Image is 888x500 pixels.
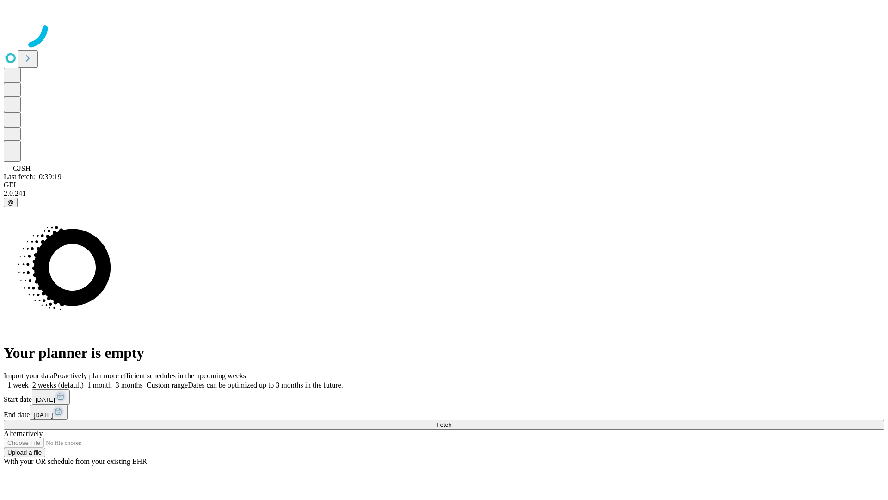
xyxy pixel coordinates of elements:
[32,381,84,389] span: 2 weeks (default)
[4,389,884,405] div: Start date
[4,173,62,181] span: Last fetch: 10:39:19
[147,381,188,389] span: Custom range
[30,405,68,420] button: [DATE]
[4,420,884,430] button: Fetch
[4,405,884,420] div: End date
[36,396,55,403] span: [DATE]
[54,372,248,380] span: Proactively plan more efficient schedules in the upcoming weeks.
[32,389,70,405] button: [DATE]
[87,381,112,389] span: 1 month
[7,381,29,389] span: 1 week
[116,381,143,389] span: 3 months
[4,198,18,207] button: @
[4,430,43,437] span: Alternatively
[33,412,53,419] span: [DATE]
[4,181,884,189] div: GEI
[4,189,884,198] div: 2.0.241
[4,372,54,380] span: Import your data
[436,421,451,428] span: Fetch
[13,164,31,172] span: GJSH
[188,381,343,389] span: Dates can be optimized up to 3 months in the future.
[7,199,14,206] span: @
[4,457,147,465] span: With your OR schedule from your existing EHR
[4,448,45,457] button: Upload a file
[4,344,884,362] h1: Your planner is empty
